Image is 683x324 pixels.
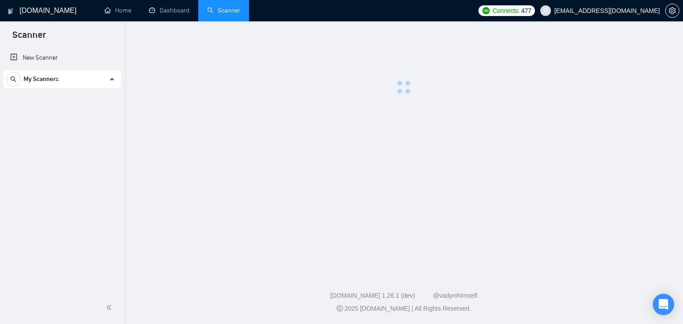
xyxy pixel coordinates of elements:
span: Connects: [493,6,519,16]
span: search [7,76,20,82]
button: setting [665,4,679,18]
a: setting [665,7,679,14]
a: searchScanner [207,7,240,14]
a: [DOMAIN_NAME] 1.26.1 (dev) [330,292,415,299]
span: 477 [521,6,531,16]
img: upwork-logo.png [482,7,490,14]
img: logo [8,4,14,18]
span: Scanner [5,28,53,47]
span: double-left [106,303,115,312]
div: 2025 [DOMAIN_NAME] | All Rights Reserved. [132,304,676,313]
span: user [542,8,549,14]
a: New Scanner [10,49,114,67]
a: dashboardDashboard [149,7,189,14]
span: setting [666,7,679,14]
li: New Scanner [3,49,121,67]
li: My Scanners [3,70,121,92]
a: @vadymhimself [433,292,477,299]
span: My Scanners [24,70,59,88]
div: Open Intercom Messenger [653,294,674,315]
a: homeHome [104,7,131,14]
button: search [6,72,20,86]
span: copyright [337,305,343,312]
